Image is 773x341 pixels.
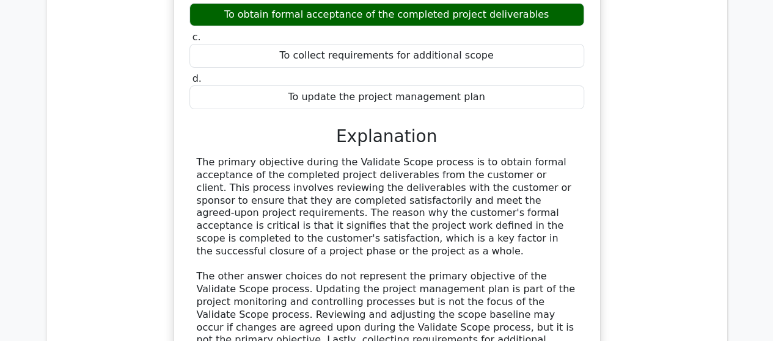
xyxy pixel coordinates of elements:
span: d. [192,73,202,84]
h3: Explanation [197,126,577,147]
div: To obtain formal acceptance of the completed project deliverables [189,3,584,27]
div: To collect requirements for additional scope [189,44,584,68]
div: To update the project management plan [189,85,584,109]
span: c. [192,31,201,43]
